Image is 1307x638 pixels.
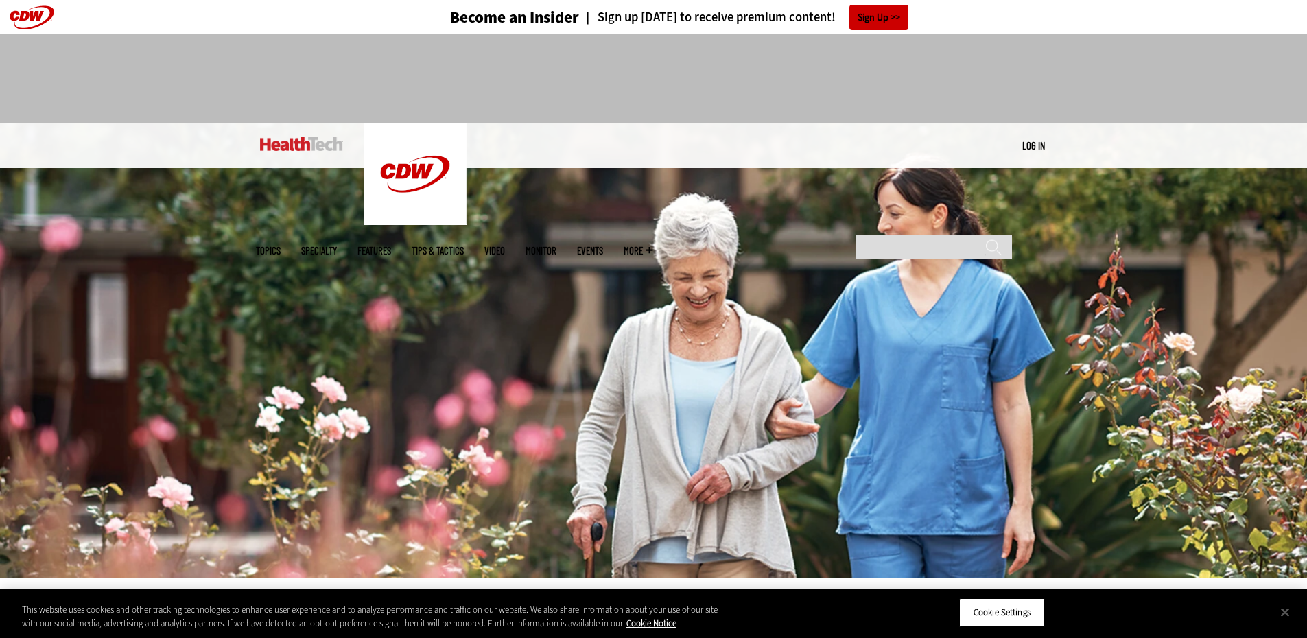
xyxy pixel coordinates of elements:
[364,214,467,228] a: CDW
[484,246,505,256] a: Video
[579,11,836,24] a: Sign up [DATE] to receive premium content!
[526,246,556,256] a: MonITor
[357,246,391,256] a: Features
[626,617,676,629] a: More information about your privacy
[1022,139,1045,153] div: User menu
[22,603,719,630] div: This website uses cookies and other tracking technologies to enhance user experience and to analy...
[577,246,603,256] a: Events
[1022,139,1045,152] a: Log in
[256,246,281,256] span: Topics
[301,246,337,256] span: Specialty
[399,10,579,25] a: Become an Insider
[849,5,908,30] a: Sign Up
[260,137,343,151] img: Home
[959,598,1045,627] button: Cookie Settings
[364,123,467,225] img: Home
[624,246,652,256] span: More
[412,246,464,256] a: Tips & Tactics
[1270,597,1300,627] button: Close
[404,48,904,110] iframe: advertisement
[450,10,579,25] h3: Become an Insider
